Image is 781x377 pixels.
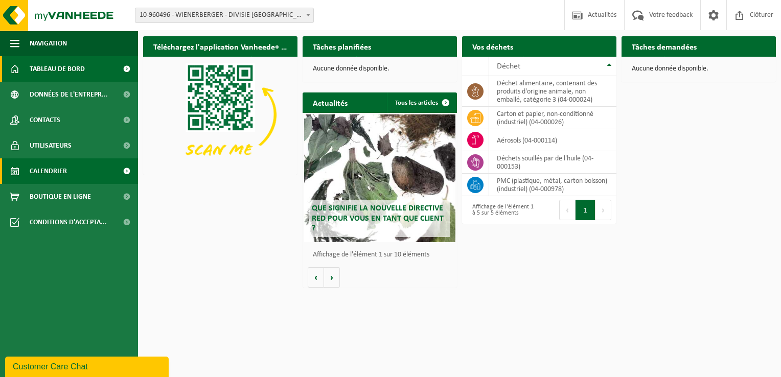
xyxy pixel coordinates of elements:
span: Déchet [497,62,520,70]
span: Que signifie la nouvelle directive RED pour vous en tant que client ? [312,204,444,232]
span: Contacts [30,107,60,133]
span: Conditions d'accepta... [30,209,107,235]
td: aérosols (04-000114) [489,129,616,151]
span: Navigation [30,31,67,56]
td: carton et papier, non-conditionné (industriel) (04-000026) [489,107,616,129]
button: 1 [576,200,595,220]
p: Affichage de l'élément 1 sur 10 éléments [313,251,452,258]
button: Vorige [308,267,324,288]
p: Aucune donnée disponible. [632,65,766,73]
h2: Téléchargez l'application Vanheede+ maintenant! [143,36,297,56]
span: 10-960496 - WIENERBERGER - DIVISIE DOORNIK - MAULDE [135,8,313,22]
td: déchet alimentaire, contenant des produits d'origine animale, non emballé, catégorie 3 (04-000024) [489,76,616,107]
button: Next [595,200,611,220]
h2: Actualités [303,92,358,112]
span: 10-960496 - WIENERBERGER - DIVISIE DOORNIK - MAULDE [135,8,314,23]
h2: Vos déchets [462,36,523,56]
span: Boutique en ligne [30,184,91,209]
span: Tableau de bord [30,56,85,82]
a: Tous les articles [387,92,456,113]
td: déchets souillés par de l'huile (04-000153) [489,151,616,174]
img: Download de VHEPlus App [143,57,297,173]
div: Affichage de l'élément 1 à 5 sur 5 éléments [467,199,534,221]
span: Calendrier [30,158,67,184]
span: Utilisateurs [30,133,72,158]
button: Volgende [324,267,340,288]
h2: Tâches planifiées [303,36,381,56]
h2: Tâches demandées [622,36,707,56]
iframe: chat widget [5,355,171,377]
a: Que signifie la nouvelle directive RED pour vous en tant que client ? [304,114,455,242]
td: PMC (plastique, métal, carton boisson) (industriel) (04-000978) [489,174,616,196]
span: Données de l'entrepr... [30,82,108,107]
button: Previous [559,200,576,220]
p: Aucune donnée disponible. [313,65,447,73]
